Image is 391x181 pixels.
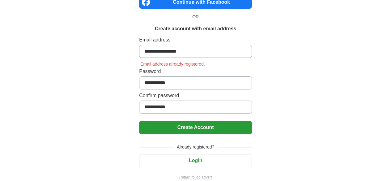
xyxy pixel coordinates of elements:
[139,62,206,67] span: Email address already registered.
[139,158,252,163] a: Login
[139,92,252,99] label: Confirm password
[173,144,218,150] span: Already registered?
[189,14,202,20] span: OR
[139,36,252,44] label: Email address
[155,25,236,32] h1: Create account with email address
[139,154,252,167] button: Login
[139,68,252,75] label: Password
[139,121,252,134] button: Create Account
[139,175,252,180] a: Return to job advert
